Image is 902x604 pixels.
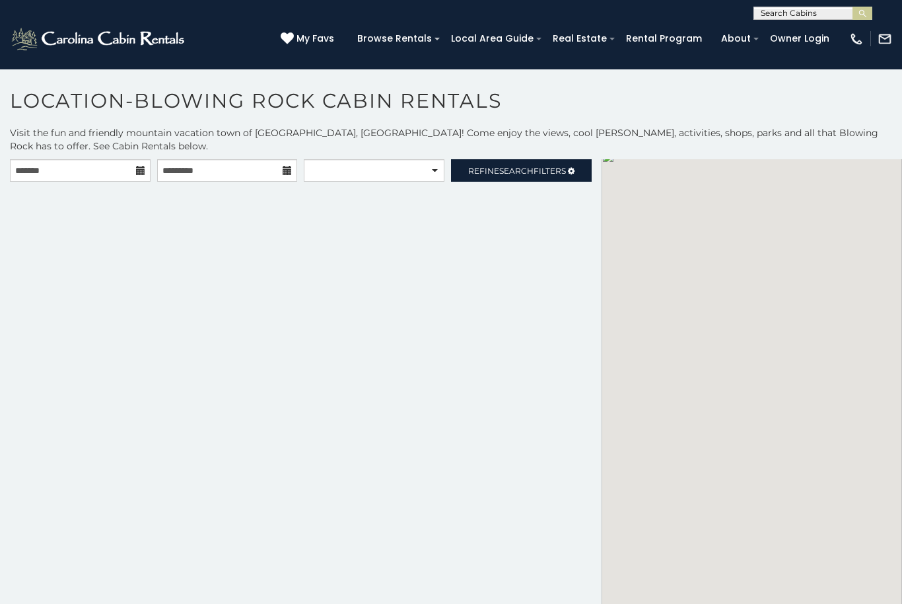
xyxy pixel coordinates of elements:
a: Rental Program [619,28,709,49]
span: My Favs [296,32,334,46]
a: About [714,28,757,49]
a: Real Estate [546,28,613,49]
img: mail-regular-white.png [878,32,892,46]
span: Search [499,166,534,176]
a: RefineSearchFilters [451,159,592,182]
a: Local Area Guide [444,28,540,49]
a: Owner Login [763,28,836,49]
a: My Favs [281,32,337,46]
img: White-1-2.png [10,26,188,52]
span: Refine Filters [468,166,566,176]
img: phone-regular-white.png [849,32,864,46]
a: Browse Rentals [351,28,438,49]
